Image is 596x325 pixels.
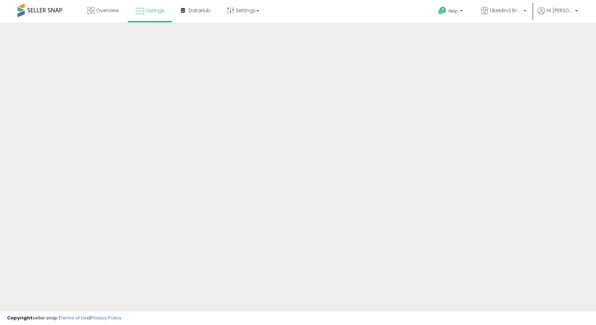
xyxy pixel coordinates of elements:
[189,7,211,14] span: DataHub
[538,7,578,23] a: Hi [PERSON_NAME]
[448,8,458,14] span: Help
[96,7,119,14] span: Overview
[146,7,164,14] span: Listings
[438,6,447,15] i: Get Help
[433,1,470,23] a: Help
[547,7,573,14] span: Hi [PERSON_NAME]
[490,7,521,14] span: LikeMind Brands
